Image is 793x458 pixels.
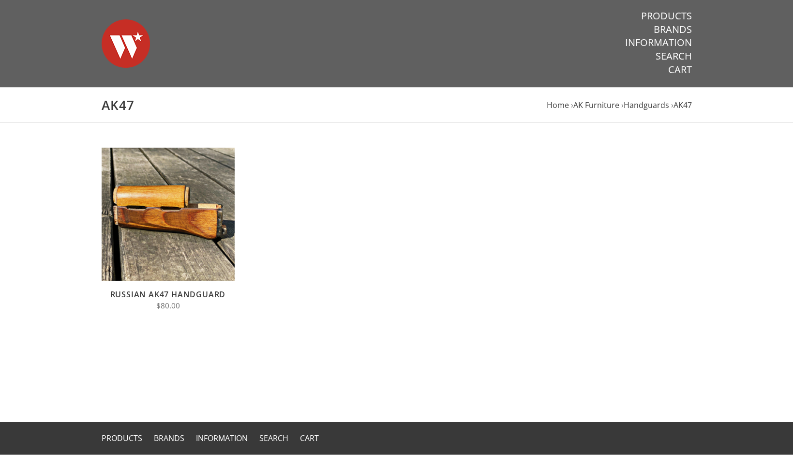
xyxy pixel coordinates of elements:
[641,10,692,22] a: Products
[102,433,142,443] a: Products
[259,433,288,443] a: Search
[196,433,248,443] a: Information
[154,433,184,443] a: Brands
[624,100,669,110] a: Handguards
[668,63,692,76] a: Cart
[573,100,619,110] a: AK Furniture
[621,99,669,112] li: ›
[673,100,692,110] a: AK47
[102,148,235,281] img: Russian AK47 Handguard
[102,97,692,113] h1: AK47
[654,23,692,36] a: Brands
[156,301,180,311] span: $80.00
[656,50,692,62] a: Search
[102,10,150,77] img: Warsaw Wood Co.
[300,433,319,443] a: Cart
[625,36,692,49] a: Information
[110,289,226,300] a: Russian AK47 Handguard
[571,99,619,112] li: ›
[671,99,692,112] li: ›
[547,100,569,110] a: Home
